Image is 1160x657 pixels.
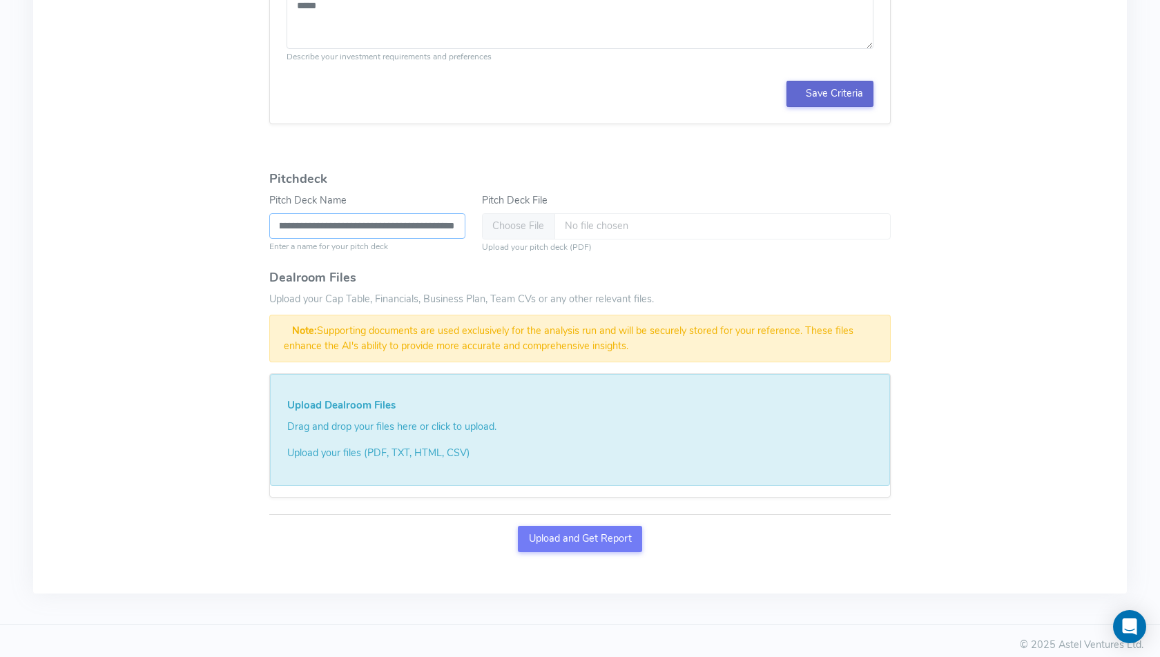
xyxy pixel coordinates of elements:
[287,400,873,411] h5: Upload Dealroom Files
[269,173,891,186] h4: Pitchdeck
[482,193,548,208] label: Pitch Deck File
[482,242,592,253] small: Upload your pitch deck (PDF)
[269,315,891,362] div: Supporting documents are used exclusively for the analysis run and will be securely stored for yo...
[269,241,388,252] small: Enter a name for your pitch deck
[287,420,873,435] p: Drag and drop your files here or click to upload.
[786,81,873,107] button: Save Criteria
[518,526,642,552] button: Upload and Get Report
[269,193,347,208] label: Pitch Deck Name
[269,271,891,285] h4: Dealroom Files
[287,446,873,461] div: Upload your files (PDF, TXT, HTML, CSV)
[292,324,317,337] strong: Note:
[17,638,1143,653] div: © 2025 Astel Ventures Ltd.
[269,292,654,306] span: Upload your Cap Table, Financials, Business Plan, Team CVs or any other relevant files.
[1113,610,1146,643] div: Open Intercom Messenger
[287,51,492,62] small: Describe your investment requirements and preferences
